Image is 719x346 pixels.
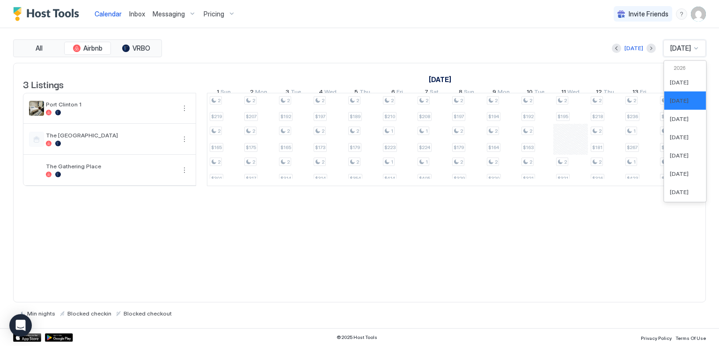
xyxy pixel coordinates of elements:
[129,10,145,18] span: Inbox
[322,98,324,104] span: 2
[95,9,122,19] a: Calendar
[324,88,337,98] span: Wed
[495,98,498,104] span: 2
[319,88,323,98] span: 4
[524,86,547,100] a: February 10, 2026
[211,144,222,150] span: $165
[425,88,428,98] span: 7
[246,144,256,150] span: $175
[629,10,668,18] span: Invite Friends
[612,44,621,53] button: Previous month
[641,335,672,341] span: Privacy Policy
[567,88,580,98] span: Wed
[250,88,254,98] span: 2
[495,159,498,165] span: 2
[430,88,439,98] span: Sat
[488,113,499,120] span: $194
[286,88,289,98] span: 3
[179,165,190,176] button: More options
[13,7,83,21] a: Host Tools Logo
[592,175,603,181] span: $316
[252,98,255,104] span: 2
[523,175,534,181] span: $321
[675,335,706,341] span: Terms Of Use
[670,79,689,86] span: [DATE]
[498,88,510,98] span: Mon
[632,88,638,98] span: 13
[179,134,190,145] button: More options
[422,86,441,100] a: February 7, 2026
[45,333,73,342] a: Google Play Store
[641,332,672,342] a: Privacy Policy
[460,159,463,165] span: 2
[337,334,377,340] span: © 2025 Host Tools
[534,88,544,98] span: Tue
[624,44,643,53] div: [DATE]
[419,144,430,150] span: $224
[248,86,270,100] a: February 2, 2026
[316,86,339,100] a: February 4, 2026
[350,144,360,150] span: $179
[529,128,532,134] span: 2
[359,88,370,98] span: Thu
[488,175,499,181] span: $320
[661,113,672,120] span: $231
[454,144,464,150] span: $179
[220,88,231,98] span: Sun
[391,88,395,98] span: 6
[633,159,636,165] span: 1
[419,113,430,120] span: $208
[564,98,567,104] span: 2
[132,44,150,53] span: VRBO
[384,144,396,150] span: $223
[384,113,395,120] span: $210
[391,159,393,165] span: 1
[46,132,175,139] span: The [GEOGRAPHIC_DATA]
[675,332,706,342] a: Terms Of Use
[384,175,395,181] span: $414
[252,128,255,134] span: 2
[217,88,219,98] span: 1
[529,159,532,165] span: 2
[280,144,291,150] span: $165
[592,113,603,120] span: $218
[633,128,636,134] span: 1
[95,10,122,18] span: Calendar
[291,88,301,98] span: Tue
[218,128,220,134] span: 2
[283,86,303,100] a: February 3, 2026
[204,10,224,18] span: Pricing
[464,88,474,98] span: Sun
[564,159,567,165] span: 2
[599,159,602,165] span: 2
[670,188,689,196] span: [DATE]
[255,88,267,98] span: Mon
[354,88,358,98] span: 5
[426,98,428,104] span: 2
[456,86,477,100] a: February 8, 2026
[391,98,394,104] span: 2
[527,88,533,98] span: 10
[559,86,582,100] a: February 11, 2026
[36,44,43,53] span: All
[27,310,55,317] span: Min nights
[356,98,359,104] span: 2
[558,175,568,181] span: $321
[29,101,44,116] div: listing image
[13,39,162,57] div: tab-group
[596,88,602,98] span: 12
[391,128,393,134] span: 1
[523,113,534,120] span: $192
[64,42,111,55] button: Airbnb
[396,88,403,98] span: Fri
[523,144,534,150] span: $163
[315,113,325,120] span: $197
[529,98,532,104] span: 2
[252,159,255,165] span: 2
[356,159,359,165] span: 2
[426,73,454,86] a: February 1, 2026
[46,101,175,108] span: Port Clinton 1
[29,163,44,178] div: listing image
